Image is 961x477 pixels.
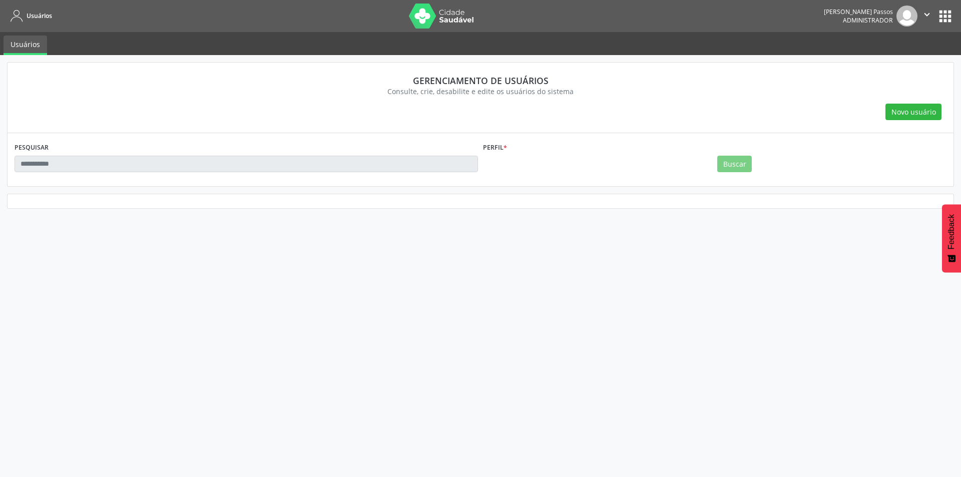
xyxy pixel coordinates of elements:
[717,156,752,173] button: Buscar
[22,75,939,86] div: Gerenciamento de usuários
[15,140,49,156] label: PESQUISAR
[22,86,939,97] div: Consulte, crie, desabilite e edite os usuários do sistema
[7,8,52,24] a: Usuários
[942,204,961,272] button: Feedback - Mostrar pesquisa
[824,8,893,16] div: [PERSON_NAME] Passos
[483,140,507,156] label: Perfil
[843,16,893,25] span: Administrador
[917,6,936,27] button: 
[885,104,941,121] button: Novo usuário
[947,214,956,249] span: Feedback
[896,6,917,27] img: img
[4,36,47,55] a: Usuários
[891,107,936,117] span: Novo usuário
[936,8,954,25] button: apps
[27,12,52,20] span: Usuários
[921,9,932,20] i: 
